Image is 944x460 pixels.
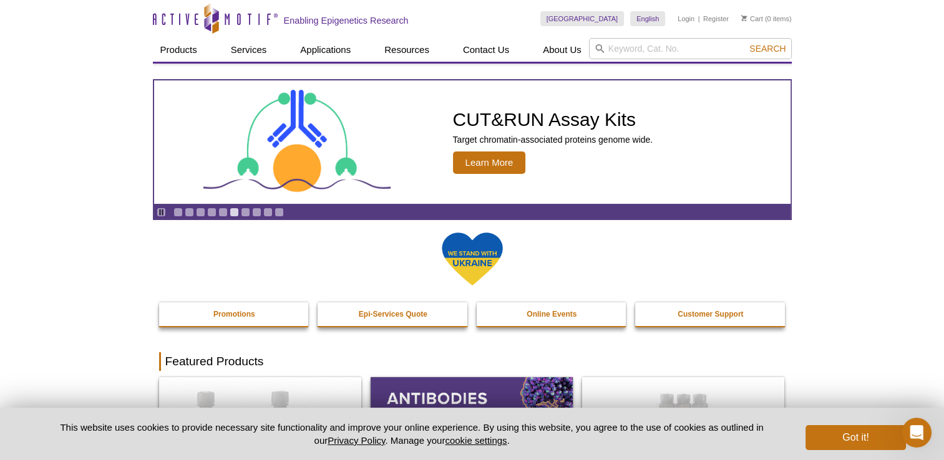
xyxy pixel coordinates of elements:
a: Promotions [159,302,310,326]
button: Got it! [805,425,905,450]
a: Applications [293,38,358,62]
button: cookie settings [445,435,507,446]
a: Cart [741,14,763,23]
input: Keyword, Cat. No. [589,38,792,59]
a: Go to slide 7 [241,208,250,217]
button: Search [746,43,789,54]
a: Register [703,14,729,23]
strong: Customer Support [678,310,743,319]
h2: Featured Products [159,352,786,371]
a: Go to slide 9 [263,208,273,217]
li: | [698,11,700,26]
a: About Us [535,38,589,62]
p: This website uses cookies to provide necessary site functionality and improve your online experie... [39,421,786,447]
a: Go to slide 8 [252,208,261,217]
a: Go to slide 6 [230,208,239,217]
iframe: Intercom live chat [902,418,932,448]
h2: Enabling Epigenetics Research [284,15,409,26]
a: Toggle autoplay [157,208,166,217]
img: Your Cart [741,15,747,21]
a: Go to slide 4 [207,208,217,217]
a: Customer Support [635,302,786,326]
a: Go to slide 10 [275,208,284,217]
a: Go to slide 5 [218,208,228,217]
li: (0 items) [741,11,792,26]
strong: Epi-Services Quote [359,310,427,319]
img: We Stand With Ukraine [441,231,504,287]
a: English [630,11,665,26]
a: Contact Us [455,38,517,62]
a: Online Events [477,302,628,326]
a: Services [223,38,275,62]
strong: Online Events [527,310,577,319]
a: Privacy Policy [328,435,385,446]
a: Go to slide 2 [185,208,194,217]
strong: Promotions [213,310,255,319]
a: Resources [377,38,437,62]
a: [GEOGRAPHIC_DATA] [540,11,625,26]
a: Go to slide 1 [173,208,183,217]
a: Login [678,14,694,23]
a: Go to slide 3 [196,208,205,217]
a: Products [153,38,205,62]
a: Epi-Services Quote [318,302,469,326]
span: Search [749,44,786,54]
